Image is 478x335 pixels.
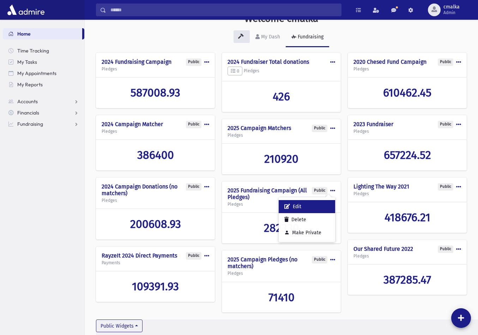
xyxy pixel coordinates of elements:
[250,27,286,47] a: My Dash
[353,246,461,252] h4: Our Shared Future 2022
[279,200,335,213] button: Edit
[186,121,201,128] div: Public
[106,4,341,16] input: Search
[131,86,180,99] span: 587008.93
[102,58,209,65] h4: 2024 Fundraising Campaign
[438,183,453,191] div: Public
[353,211,461,224] a: 418676.21
[385,211,430,224] span: 418676.21
[279,226,335,239] button: Make Private
[102,129,209,134] h5: Pledges
[438,58,453,66] div: Public
[231,68,239,74] span: 0
[228,202,335,207] h5: Pledges
[17,81,43,88] span: My Reports
[438,121,453,128] div: Public
[264,221,299,235] span: 282330
[353,86,461,99] a: 610462.45
[102,183,209,197] h4: 2024 Campaign Donations (no matchers)
[3,56,84,68] a: My Tasks
[353,58,461,65] h4: 2020 Chesed Fund Campaign
[3,118,84,130] a: Fundraising
[312,125,327,132] div: Public
[130,217,181,231] span: 200608.93
[17,98,38,105] span: Accounts
[228,133,335,138] h5: Pledges
[6,3,46,17] img: AdmirePro
[353,254,461,259] h5: Pledges
[353,273,461,286] a: 387285.47
[96,320,143,332] button: Public Widgets
[102,198,209,203] h5: Pledges
[312,256,327,263] div: Public
[102,148,209,162] a: 386400
[384,148,431,162] span: 657224.52
[17,110,39,116] span: Financials
[228,125,335,131] h4: 2025 Campaign Matchers
[3,96,84,107] a: Accounts
[353,191,461,196] h5: Pledges
[438,246,453,253] div: Public
[353,129,461,134] h5: Pledges
[279,213,335,226] button: Delete
[17,48,49,54] span: Time Tracking
[228,291,335,304] a: 71410
[228,152,335,166] a: 210920
[228,271,335,276] h5: Pledges
[228,187,335,200] h4: 2025 Fundraising Campaign (All Pledges)
[3,107,84,118] a: Financials
[353,148,461,162] a: 657224.52
[17,121,43,127] span: Fundraising
[186,252,201,260] div: Public
[17,31,31,37] span: Home
[186,183,201,191] div: Public
[443,10,460,15] span: Admin
[228,221,335,235] a: 282330
[102,280,209,293] a: 109391.93
[137,148,174,162] span: 386400
[383,273,431,286] span: 387285.47
[286,27,329,47] a: Fundraising
[132,280,179,293] span: 109391.93
[228,90,335,103] a: 426
[443,4,460,10] span: cmalka
[17,70,56,76] span: My Appointments
[102,252,209,259] h4: RayzeIt 2024 Direct Payments
[268,291,295,304] span: 71410
[383,86,431,99] span: 610462.45
[102,260,209,265] h5: Payments
[353,67,461,72] h5: Pledges
[228,58,335,65] h4: 2024 Fundraiser Total donations
[296,34,323,40] div: Fundraising
[260,34,280,40] div: My Dash
[228,67,335,76] h5: Pledges
[264,152,298,166] span: 210920
[102,217,209,231] a: 200608.93
[228,67,242,76] button: 0
[353,183,461,190] h4: Lighting The Way 2021
[228,256,335,269] h4: 2025 Campaign Pledges (no matchers)
[312,187,327,194] div: Public
[3,28,82,39] a: Home
[102,121,209,128] h4: 2024 Campaign Matcher
[3,68,84,79] a: My Appointments
[102,67,209,72] h5: Pledges
[273,90,290,103] span: 426
[353,121,461,128] h4: 2023 Fundraiser
[3,79,84,90] a: My Reports
[3,45,84,56] a: Time Tracking
[102,86,209,99] a: 587008.93
[186,58,201,66] div: Public
[17,59,37,65] span: My Tasks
